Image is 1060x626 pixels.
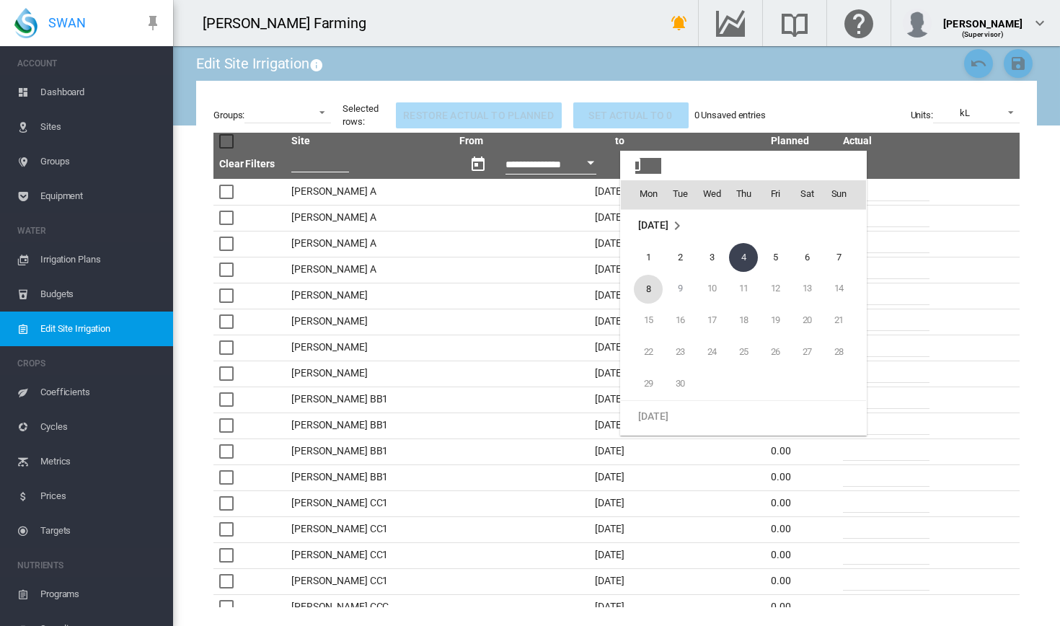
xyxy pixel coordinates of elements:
td: September 2025 [621,209,866,242]
td: Thursday September 4 2025 [728,242,759,273]
td: Tuesday September 9 2025 [664,273,696,305]
td: Thursday September 11 2025 [728,273,759,305]
th: Fri [759,180,791,209]
span: 3 [697,243,726,272]
td: Sunday September 7 2025 [823,242,866,273]
td: Tuesday September 30 2025 [664,369,696,401]
td: Saturday September 13 2025 [791,273,823,305]
th: Wed [696,180,728,209]
span: 4 [729,243,758,272]
td: Friday September 26 2025 [759,337,791,369]
th: Thu [728,180,759,209]
span: 7 [824,243,853,272]
tr: Week 4 [621,337,866,369]
td: Tuesday September 2 2025 [664,242,696,273]
td: Saturday September 20 2025 [791,305,823,337]
td: Wednesday September 10 2025 [696,273,728,305]
td: Sunday September 14 2025 [823,273,866,305]
td: Friday September 5 2025 [759,242,791,273]
span: 1 [634,243,663,272]
td: Wednesday September 3 2025 [696,242,728,273]
tr: Week 3 [621,305,866,337]
span: 5 [761,243,790,272]
th: Sat [791,180,823,209]
td: Tuesday September 23 2025 [664,337,696,369]
td: Friday September 19 2025 [759,305,791,337]
td: Wednesday September 24 2025 [696,337,728,369]
td: Saturday September 27 2025 [791,337,823,369]
td: Thursday September 18 2025 [728,305,759,337]
td: Tuesday September 16 2025 [664,305,696,337]
td: Monday September 1 2025 [621,242,664,273]
td: Monday September 8 2025 [621,273,664,305]
td: Sunday September 21 2025 [823,305,866,337]
th: Tue [664,180,696,209]
td: Monday September 15 2025 [621,305,664,337]
span: 8 [634,275,663,304]
span: [DATE] [638,219,668,231]
td: Friday September 12 2025 [759,273,791,305]
tr: Week 1 [621,242,866,273]
th: Sun [823,180,866,209]
span: 6 [792,243,821,272]
tr: Week undefined [621,209,866,242]
td: Monday September 29 2025 [621,369,664,401]
span: [DATE] [638,410,668,422]
tr: Week 5 [621,369,866,401]
tr: Week 2 [621,273,866,305]
td: Monday September 22 2025 [621,337,664,369]
span: 2 [666,243,694,272]
td: Saturday September 6 2025 [791,242,823,273]
td: Thursday September 25 2025 [728,337,759,369]
td: Sunday September 28 2025 [823,337,866,369]
md-calendar: Calendar [621,180,866,435]
td: Wednesday September 17 2025 [696,305,728,337]
tr: Week undefined [621,400,866,433]
th: Mon [621,180,664,209]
